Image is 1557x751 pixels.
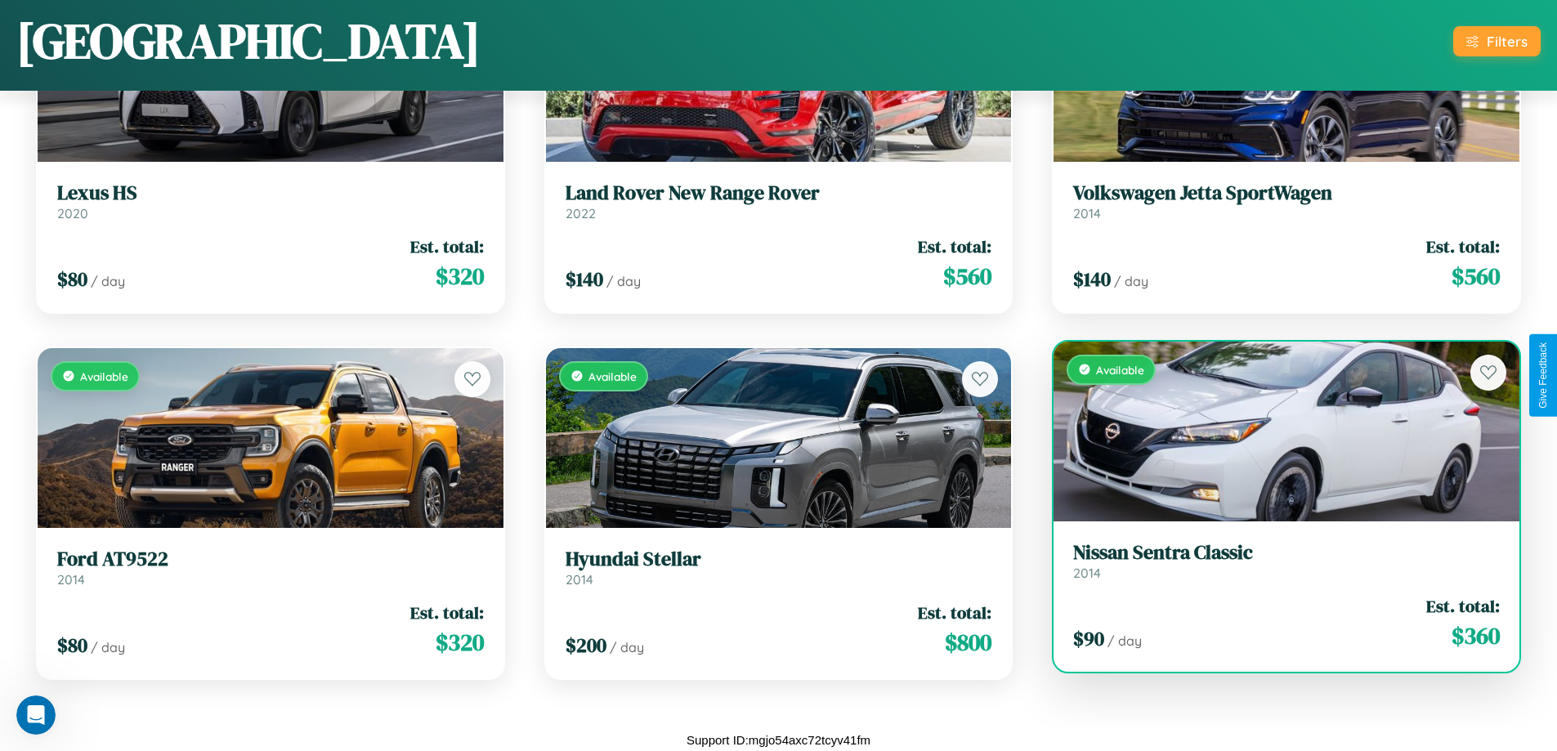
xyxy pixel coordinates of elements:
[1073,205,1101,221] span: 2014
[918,235,991,258] span: Est. total:
[57,181,484,205] h3: Lexus HS
[1452,619,1500,652] span: $ 360
[1073,181,1500,221] a: Volkswagen Jetta SportWagen2014
[566,181,992,221] a: Land Rover New Range Rover2022
[1073,181,1500,205] h3: Volkswagen Jetta SportWagen
[410,601,484,624] span: Est. total:
[57,632,87,659] span: $ 80
[687,729,870,751] p: Support ID: mgjo54axc72tcyv41fm
[1107,633,1142,649] span: / day
[1073,541,1500,581] a: Nissan Sentra Classic2014
[566,205,596,221] span: 2022
[436,260,484,293] span: $ 320
[1537,342,1549,409] div: Give Feedback
[1426,235,1500,258] span: Est. total:
[566,632,606,659] span: $ 200
[91,639,125,655] span: / day
[57,181,484,221] a: Lexus HS2020
[410,235,484,258] span: Est. total:
[610,639,644,655] span: / day
[1114,273,1148,289] span: / day
[588,369,637,383] span: Available
[566,548,992,588] a: Hyundai Stellar2014
[566,571,593,588] span: 2014
[1452,260,1500,293] span: $ 560
[1487,33,1528,50] div: Filters
[16,7,481,74] h1: [GEOGRAPHIC_DATA]
[80,369,128,383] span: Available
[16,695,56,735] iframe: Intercom live chat
[566,181,992,205] h3: Land Rover New Range Rover
[57,548,484,588] a: Ford AT95222014
[1073,266,1111,293] span: $ 140
[1453,26,1541,56] button: Filters
[943,260,991,293] span: $ 560
[1073,625,1104,652] span: $ 90
[1073,565,1101,581] span: 2014
[57,548,484,571] h3: Ford AT9522
[436,626,484,659] span: $ 320
[1096,363,1144,377] span: Available
[566,548,992,571] h3: Hyundai Stellar
[918,601,991,624] span: Est. total:
[57,571,85,588] span: 2014
[606,273,641,289] span: / day
[1426,594,1500,618] span: Est. total:
[945,626,991,659] span: $ 800
[91,273,125,289] span: / day
[1073,541,1500,565] h3: Nissan Sentra Classic
[566,266,603,293] span: $ 140
[57,205,88,221] span: 2020
[57,266,87,293] span: $ 80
